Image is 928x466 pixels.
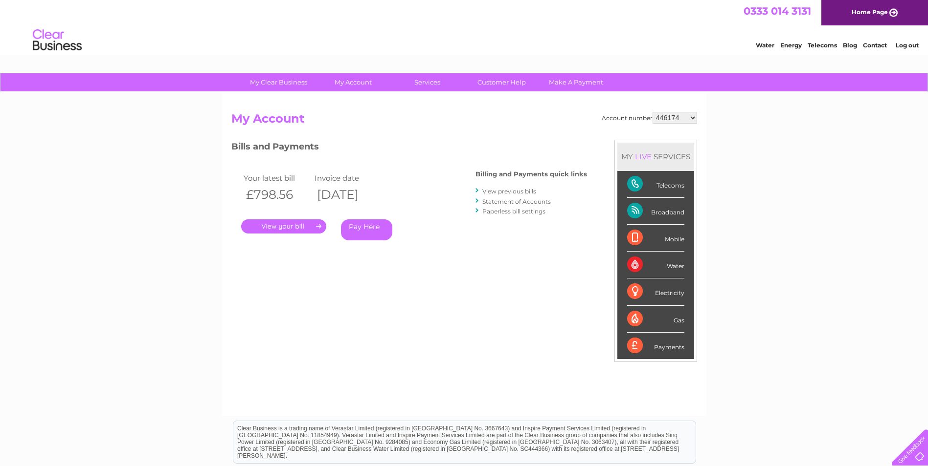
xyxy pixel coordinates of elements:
[341,219,392,240] a: Pay Here
[238,73,319,91] a: My Clear Business
[744,5,811,17] a: 0333 014 3131
[896,42,919,49] a: Log out
[627,306,684,333] div: Gas
[313,73,393,91] a: My Account
[627,252,684,278] div: Water
[863,42,887,49] a: Contact
[780,42,802,49] a: Energy
[241,219,326,233] a: .
[627,171,684,198] div: Telecoms
[633,152,654,161] div: LIVE
[808,42,837,49] a: Telecoms
[475,170,587,178] h4: Billing and Payments quick links
[627,225,684,252] div: Mobile
[241,171,312,185] td: Your latest bill
[482,208,545,215] a: Paperless bill settings
[231,112,697,130] h2: My Account
[627,198,684,225] div: Broadband
[482,198,551,205] a: Statement of Accounts
[756,42,774,49] a: Water
[312,185,383,205] th: [DATE]
[627,278,684,305] div: Electricity
[627,333,684,359] div: Payments
[241,185,312,205] th: £798.56
[602,112,697,124] div: Account number
[387,73,468,91] a: Services
[843,42,857,49] a: Blog
[312,171,383,185] td: Invoice date
[231,140,587,157] h3: Bills and Payments
[482,188,536,195] a: View previous bills
[536,73,616,91] a: Make A Payment
[233,5,696,47] div: Clear Business is a trading name of Verastar Limited (registered in [GEOGRAPHIC_DATA] No. 3667643...
[617,143,694,170] div: MY SERVICES
[461,73,542,91] a: Customer Help
[32,25,82,55] img: logo.png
